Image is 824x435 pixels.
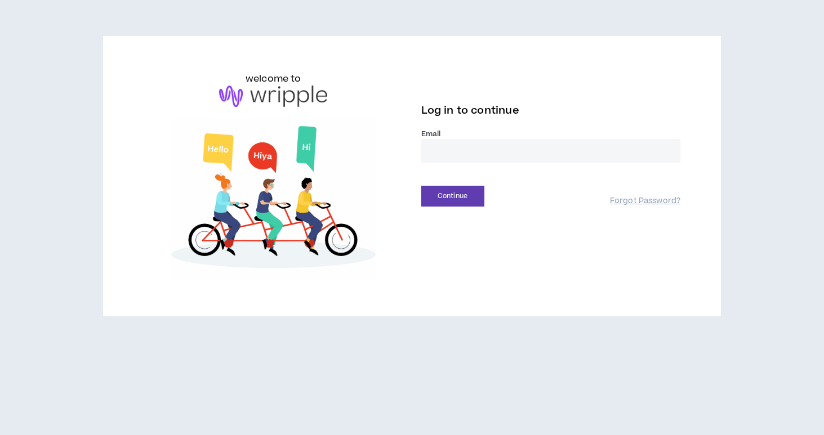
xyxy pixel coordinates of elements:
[144,118,403,281] img: Welcome to Wripple
[421,129,681,139] label: Email
[421,104,519,118] span: Log in to continue
[219,86,327,107] img: logo-brand.png
[610,196,680,207] a: Forgot Password?
[421,186,484,207] button: Continue
[246,72,301,86] h6: welcome to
